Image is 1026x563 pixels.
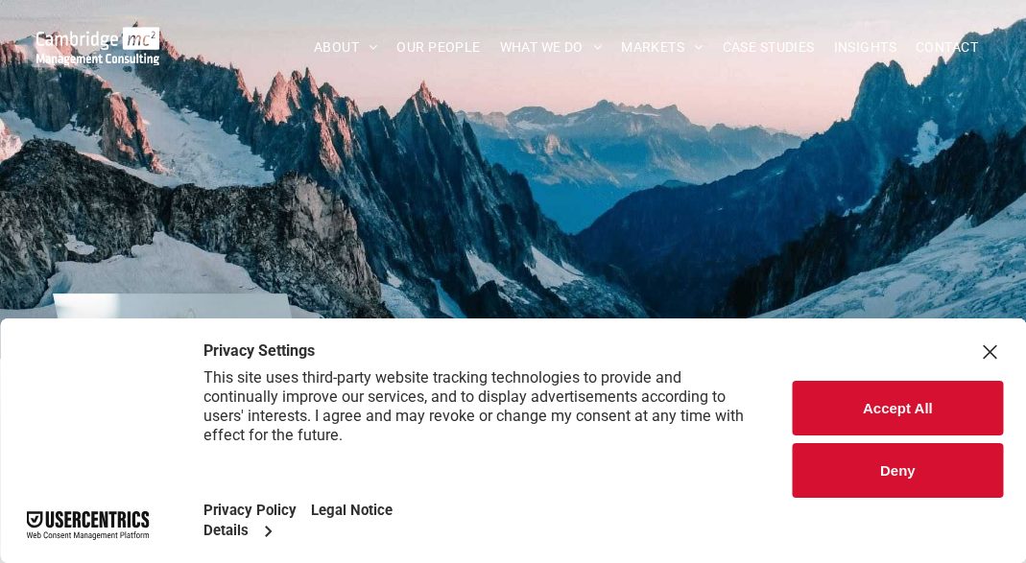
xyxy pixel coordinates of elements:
[36,30,159,50] a: Your Business Transformed | Cambridge Management Consulting
[490,33,612,62] a: WHAT WE DO
[713,33,824,62] a: CASE STUDIES
[906,33,988,62] a: CONTACT
[611,33,712,62] a: MARKETS
[304,33,388,62] a: ABOUT
[387,33,489,62] a: OUR PEOPLE
[824,33,906,62] a: INSIGHTS
[36,27,159,65] img: Go to Homepage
